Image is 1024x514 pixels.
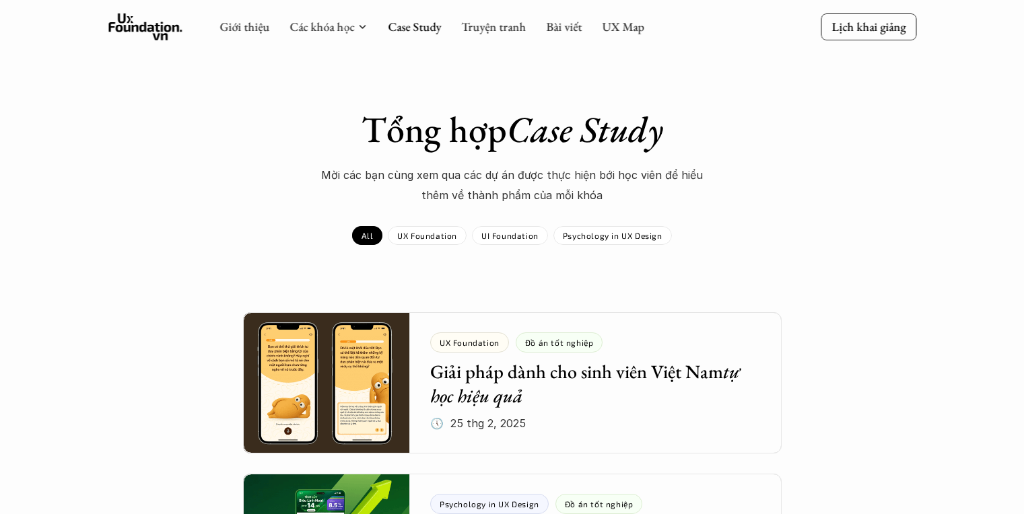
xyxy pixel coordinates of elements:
a: UX Map [602,19,644,34]
a: Lịch khai giảng [821,13,916,40]
p: Mời các bạn cùng xem qua các dự án được thực hiện bới học viên để hiểu thêm về thành phẩm của mỗi... [310,165,714,206]
em: Case Study [507,106,663,153]
a: Case Study [388,19,441,34]
h1: Tổng hợp [277,108,748,151]
a: Bài viết [546,19,582,34]
p: Lịch khai giảng [831,19,906,34]
p: UI Foundation [481,231,539,240]
a: Các khóa học [289,19,354,34]
a: Truyện tranh [461,19,526,34]
p: All [362,231,373,240]
a: Giới thiệu [219,19,269,34]
p: UX Foundation [397,231,457,240]
a: Giải pháp dành cho sinh viên Việt Namtự học hiệu quả🕔 25 thg 2, 2025 [243,312,782,453]
p: Psychology in UX Design [563,231,662,240]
